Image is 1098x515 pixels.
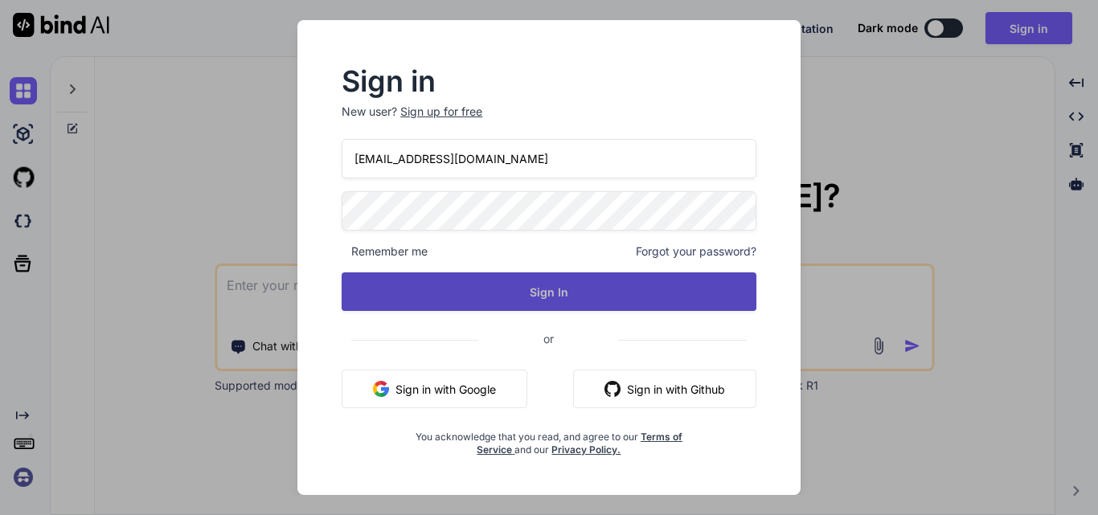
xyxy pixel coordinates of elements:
[342,139,756,178] input: Login or Email
[411,421,687,456] div: You acknowledge that you read, and agree to our and our
[551,443,621,456] a: Privacy Policy.
[342,272,756,311] button: Sign In
[573,370,756,408] button: Sign in with Github
[342,68,756,94] h2: Sign in
[342,243,428,260] span: Remember me
[477,431,682,456] a: Terms of Service
[400,104,482,120] div: Sign up for free
[479,319,618,358] span: or
[342,370,527,408] button: Sign in with Google
[604,381,621,397] img: github
[342,104,756,139] p: New user?
[636,243,756,260] span: Forgot your password?
[373,381,389,397] img: google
